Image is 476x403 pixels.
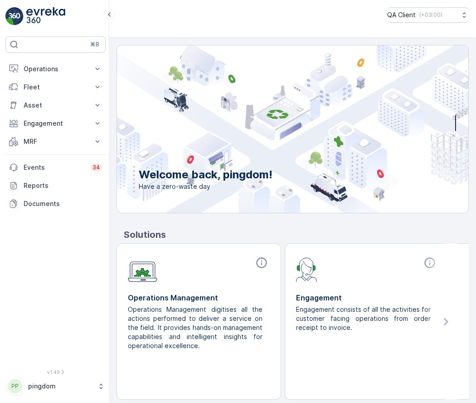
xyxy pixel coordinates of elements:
[5,377,106,396] button: PPpingdom
[24,199,102,208] p: Documents
[124,228,469,241] p: Solutions
[139,167,272,182] p: Welcome back, pingdom!
[90,41,99,48] p: ⌘B
[24,181,102,190] p: Reports
[296,256,317,282] img: module-icon
[76,45,468,213] img: city illustration
[92,164,100,171] p: 34
[128,256,157,282] img: module-icon
[26,7,65,25] img: logo_light-DOdMpM7g.png
[24,101,87,110] p: Asset
[5,96,106,114] button: Asset
[419,11,442,19] p: ( +03:00 )
[128,305,262,350] p: Operations Management digitises all the actions performed to deliver a service on the field. It p...
[296,292,438,303] p: Engagement
[387,10,416,20] p: QA Client
[128,292,270,303] p: Operations Management
[139,182,272,191] span: Have a zero-waste day
[5,133,106,151] button: MRF
[296,305,431,332] p: Engagement consists of all the activities for customer facing operations from order receipt to in...
[24,64,87,74] p: Operations
[24,163,85,172] p: Events
[5,158,106,177] a: Events34
[24,83,87,92] p: Fleet
[8,379,22,393] div: PP
[5,114,106,133] button: Engagement
[5,195,106,213] a: Documents
[24,137,87,146] p: MRF
[24,119,87,128] p: Engagement
[5,7,24,25] img: logo
[28,382,93,391] p: pingdom
[387,7,469,23] button: QA Client(+03:00)
[5,369,106,375] span: v 1.49.3
[5,60,106,78] button: Operations
[5,177,106,195] a: Reports
[5,78,106,96] button: Fleet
